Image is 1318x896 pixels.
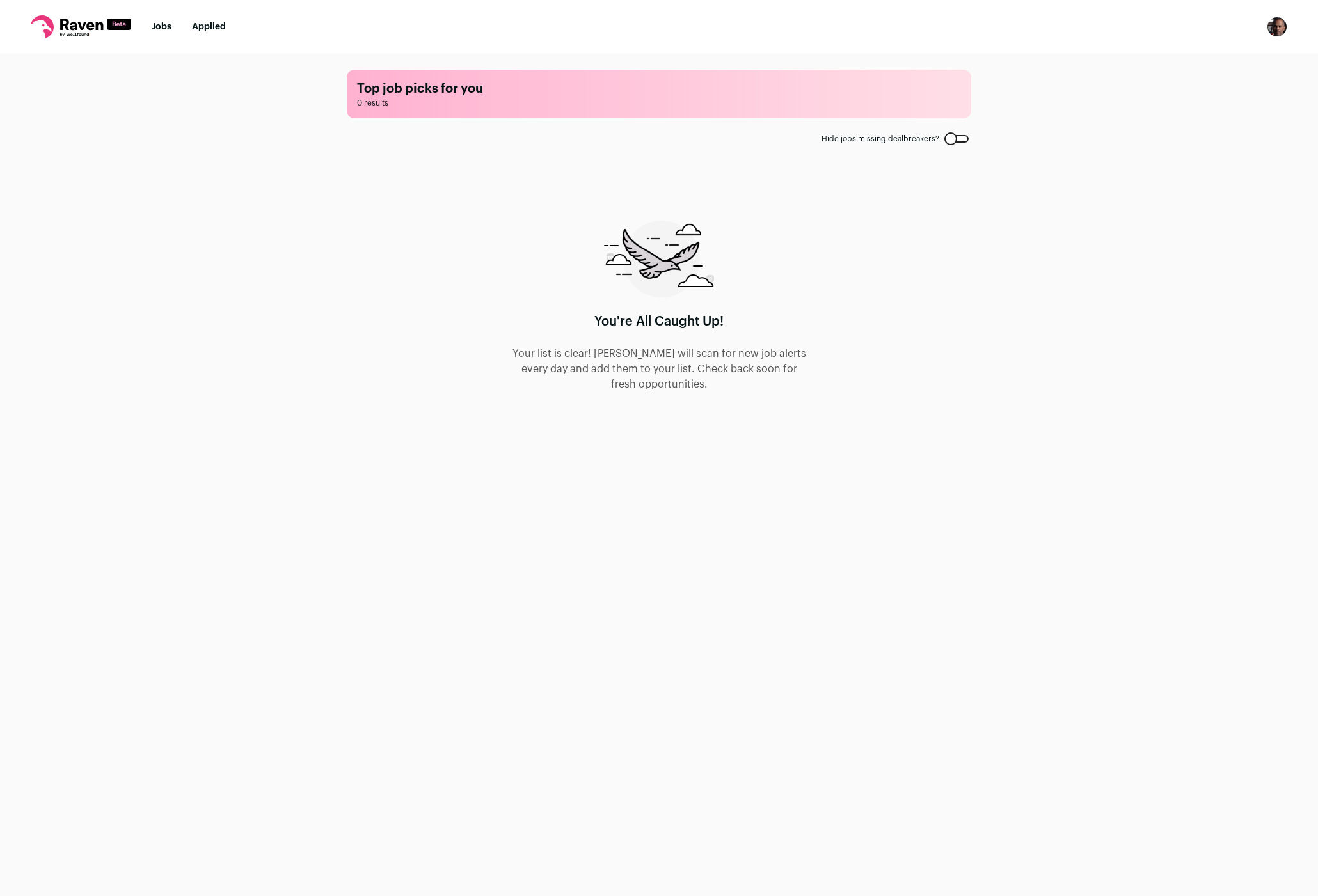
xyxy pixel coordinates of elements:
[511,346,807,392] p: Your list is clear! [PERSON_NAME] will scan for new job alerts every day and add them to your lis...
[594,313,724,331] h1: You're All Caught Up!
[822,134,939,144] span: Hide jobs missing dealbreakers?
[1267,17,1287,37] button: Open dropdown
[192,22,226,31] a: Applied
[152,22,171,31] a: Jobs
[357,98,961,108] span: 0 results
[1267,17,1287,37] img: 5298499-medium_jpg
[357,80,961,98] h1: Top job picks for you
[604,221,714,297] img: raven-searching-graphic-988e480d85f2d7ca07d77cea61a0e572c166f105263382683f1c6e04060d3bee.png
